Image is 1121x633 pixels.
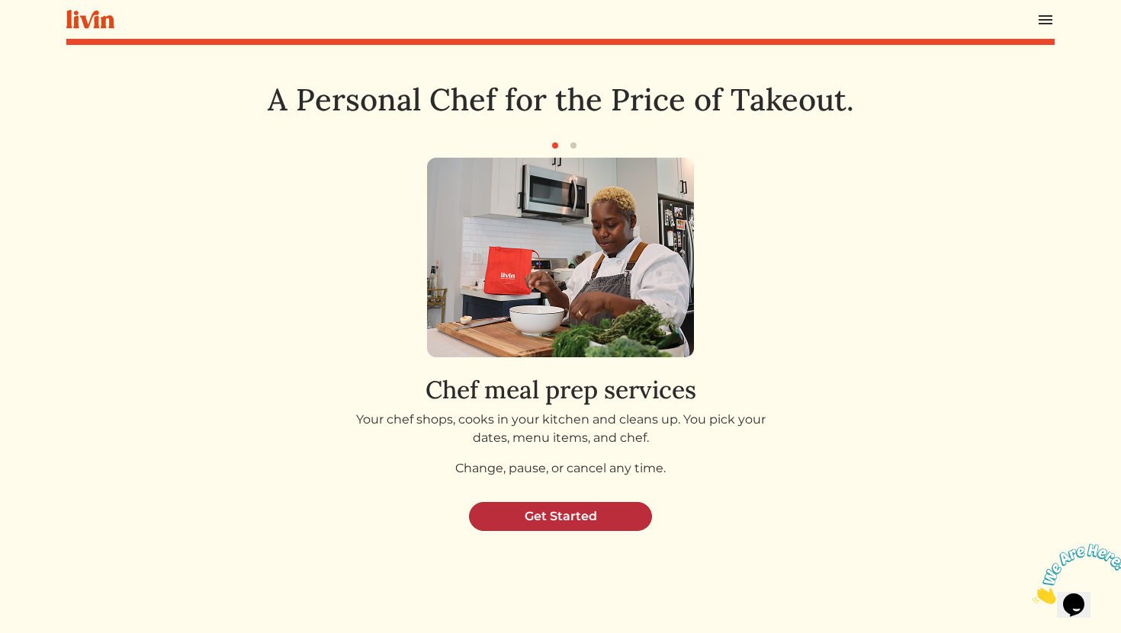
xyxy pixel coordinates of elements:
[6,6,101,66] img: Chat attention grabber
[340,459,782,478] p: Change, pause, or cancel any time.
[190,82,931,118] h1: A Personal Chef for the Price of Takeout.
[340,376,782,404] h2: Chef meal prep services
[427,158,694,357] img: get_started_1-0a65ebd32e7c329797e27adf41642e3aafd0a893fca442ac9c35c8b44ad508ba.png
[66,10,114,29] img: livin-logo-a0d97d1a881af30f6274990eb6222085a2533c92bbd1e4f22c21b4f0d0e3210c.svg
[1026,538,1121,610] iframe: chat widget
[1036,11,1055,29] img: menu_hamburger-cb6d353cf0ecd9f46ceae1c99ecbeb4a00e71ca567a856bd81f57e9d8c17bb26.svg
[340,411,782,447] p: Your chef shops, cooks in your kitchen and cleans up. You pick your dates, menu items, and chef.
[469,502,652,531] a: Get Started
